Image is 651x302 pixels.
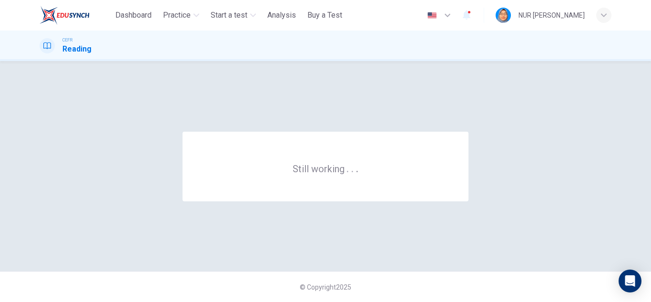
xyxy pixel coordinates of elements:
span: Buy a Test [307,10,342,21]
img: en [426,12,438,19]
span: CEFR [62,37,72,43]
h6: . [346,160,349,176]
h1: Reading [62,43,92,55]
span: Dashboard [115,10,152,21]
button: Start a test [207,7,260,24]
div: Open Intercom Messenger [619,270,641,292]
h6: . [356,160,359,176]
img: Profile picture [496,8,511,23]
span: Start a test [211,10,247,21]
button: Analysis [264,7,300,24]
span: Practice [163,10,191,21]
span: Analysis [267,10,296,21]
img: ELTC logo [40,6,90,25]
div: NUR [PERSON_NAME] [519,10,585,21]
button: Dashboard [112,7,155,24]
a: ELTC logo [40,6,112,25]
h6: Still working [293,162,359,175]
button: Buy a Test [304,7,346,24]
span: © Copyright 2025 [300,283,351,291]
h6: . [351,160,354,176]
button: Practice [159,7,203,24]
